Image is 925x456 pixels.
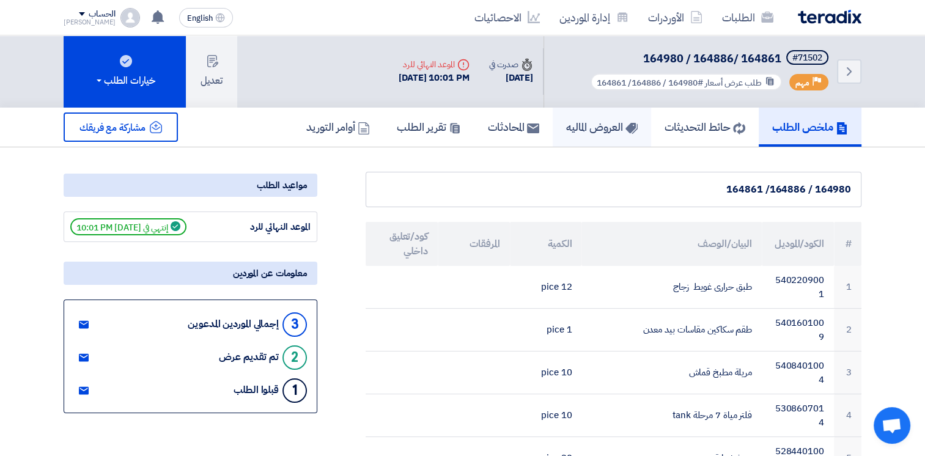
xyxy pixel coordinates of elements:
[282,378,307,403] div: 1
[638,3,712,32] a: الأوردرات
[219,220,311,234] div: الموعد النهائي للرد
[588,50,831,67] h5: 164980 / 164886/ 164861
[510,266,582,309] td: 12 pice
[94,73,155,88] div: خيارات الطلب
[874,407,910,444] div: Open chat
[397,120,461,134] h5: تقرير الطلب
[597,76,703,89] span: #164980 / 164886/ 164861
[772,120,848,134] h5: ملخص الطلب
[834,266,861,309] td: 1
[762,222,834,266] th: الكود/الموديل
[489,58,533,71] div: صدرت في
[762,266,834,309] td: 5402209001
[376,182,851,197] div: 164980 / 164886/ 164861
[186,35,237,108] button: تعديل
[64,174,317,197] div: مواعيد الطلب
[474,108,553,147] a: المحادثات
[510,351,582,394] td: 10 pice
[282,312,307,337] div: 3
[762,394,834,437] td: 5308607014
[834,309,861,351] td: 2
[120,8,140,28] img: profile_test.png
[550,3,638,32] a: إدارة الموردين
[834,222,861,266] th: #
[792,54,822,62] div: #71502
[489,71,533,85] div: [DATE]
[64,35,186,108] button: خيارات الطلب
[399,58,470,71] div: الموعد النهائي للرد
[834,394,861,437] td: 4
[762,309,834,351] td: 5401601009
[795,77,809,89] span: مهم
[510,309,582,351] td: 1 pice
[651,108,759,147] a: حائط التحديثات
[488,120,539,134] h5: المحادثات
[282,345,307,370] div: 2
[759,108,861,147] a: ملخص الطلب
[643,50,781,67] span: 164980 / 164886/ 164861
[705,76,762,89] span: طلب عرض أسعار
[581,351,761,394] td: مريلة مطبخ قماش
[510,394,582,437] td: 10 pice
[188,318,279,330] div: إجمالي الموردين المدعوين
[712,3,783,32] a: الطلبات
[179,8,233,28] button: English
[89,9,115,20] div: الحساب
[79,120,146,135] span: مشاركة مع فريقك
[553,108,651,147] a: العروض الماليه
[219,351,279,363] div: تم تقديم عرض
[70,218,186,235] span: إنتهي في [DATE] 10:01 PM
[306,120,370,134] h5: أوامر التوريد
[293,108,383,147] a: أوامر التوريد
[366,222,438,266] th: كود/تعليق داخلي
[64,262,317,285] div: معلومات عن الموردين
[64,19,116,26] div: [PERSON_NAME]
[566,120,638,134] h5: العروض الماليه
[187,14,213,23] span: English
[798,10,861,24] img: Teradix logo
[510,222,582,266] th: الكمية
[834,351,861,394] td: 3
[438,222,510,266] th: المرفقات
[665,120,745,134] h5: حائط التحديثات
[383,108,474,147] a: تقرير الطلب
[581,266,761,309] td: طبق حرارى غويط زجاج
[762,351,834,394] td: 5408401004
[581,222,761,266] th: البيان/الوصف
[581,309,761,351] td: طقم سكاكين مقاسات بيد معدن
[399,71,470,85] div: [DATE] 10:01 PM
[465,3,550,32] a: الاحصائيات
[234,384,279,396] div: قبلوا الطلب
[581,394,761,437] td: فلتر مياة 7 مرحلة tank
